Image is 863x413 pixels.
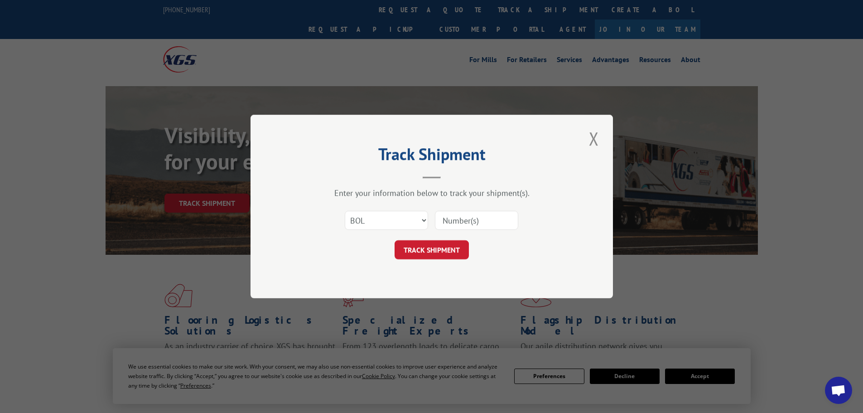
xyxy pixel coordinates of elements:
button: Close modal [586,126,602,151]
input: Number(s) [435,211,518,230]
h2: Track Shipment [296,148,568,165]
a: Open chat [825,377,852,404]
button: TRACK SHIPMENT [395,240,469,259]
div: Enter your information below to track your shipment(s). [296,188,568,198]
